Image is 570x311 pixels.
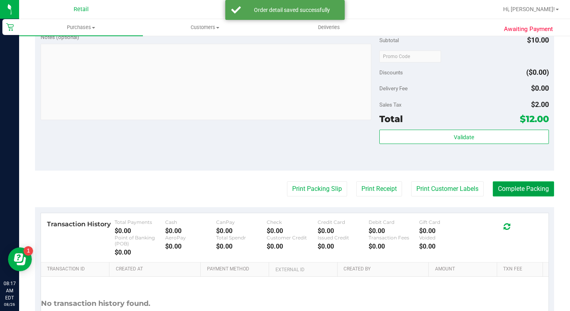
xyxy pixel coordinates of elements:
div: Transaction Fees [369,235,420,241]
inline-svg: Retail [6,23,14,31]
a: Amount [435,266,494,272]
span: ($0.00) [526,68,549,76]
div: $0.00 [115,227,166,235]
div: $0.00 [115,249,166,256]
div: CanPay [216,219,267,225]
a: Created At [116,266,197,272]
p: 08:17 AM EDT [4,280,16,301]
div: Voided [419,235,470,241]
button: Validate [379,130,549,144]
button: Print Receipt [356,181,402,196]
iframe: Resource center [8,247,32,271]
a: Created By [344,266,425,272]
div: Credit Card [318,219,369,225]
span: Deliveries [307,24,351,31]
a: Deliveries [267,19,391,36]
div: $0.00 [267,227,318,235]
span: Awaiting Payment [504,25,553,34]
div: Total Spendr [216,235,267,241]
span: Hi, [PERSON_NAME]! [503,6,555,12]
div: $0.00 [318,227,369,235]
button: Print Customer Labels [411,181,484,196]
a: Purchases [19,19,143,36]
div: Customer Credit [267,235,318,241]
span: $2.00 [531,100,549,109]
span: Total [379,113,403,124]
span: Validate [454,134,474,140]
div: $0.00 [216,243,267,250]
p: 08/26 [4,301,16,307]
div: Issued Credit [318,235,369,241]
span: Subtotal [379,37,399,43]
span: Delivery Fee [379,85,408,91]
div: $0.00 [369,243,420,250]
th: External ID [269,262,337,277]
div: $0.00 [369,227,420,235]
button: Complete Packing [493,181,554,196]
span: Purchases [19,24,143,31]
div: $0.00 [165,243,216,250]
div: Total Payments [115,219,166,225]
div: $0.00 [419,243,470,250]
a: Payment Method [207,266,266,272]
div: $0.00 [216,227,267,235]
div: Point of Banking (POB) [115,235,166,247]
div: AeroPay [165,235,216,241]
div: $0.00 [419,227,470,235]
div: Gift Card [419,219,470,225]
span: $0.00 [531,84,549,92]
span: Retail [74,6,89,13]
a: Transaction ID [47,266,106,272]
span: $10.00 [527,36,549,44]
a: Txn Fee [503,266,539,272]
div: $0.00 [165,227,216,235]
span: Discounts [379,65,403,80]
div: $0.00 [267,243,318,250]
span: Notes (optional) [41,34,79,40]
div: Check [267,219,318,225]
div: $0.00 [318,243,369,250]
button: Print Packing Slip [287,181,347,196]
span: Customers [143,24,266,31]
span: Sales Tax [379,101,402,108]
div: Cash [165,219,216,225]
div: Debit Card [369,219,420,225]
span: $12.00 [520,113,549,124]
div: Order detail saved successfully [245,6,339,14]
iframe: Resource center unread badge [23,246,33,256]
a: Customers [143,19,267,36]
input: Promo Code [379,51,441,62]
